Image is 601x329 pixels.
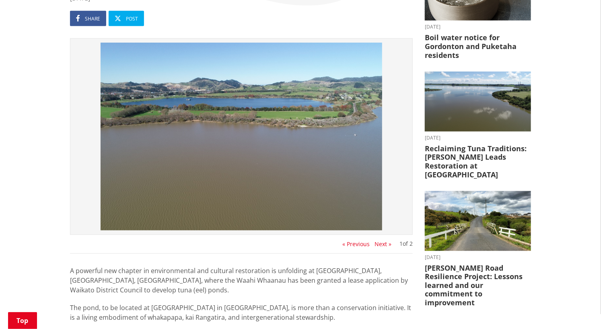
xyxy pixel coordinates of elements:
[342,241,370,247] button: « Previous
[399,240,403,247] span: 1
[425,72,531,132] img: Waahi Lake
[425,72,531,179] a: [DATE] Reclaiming Tuna Traditions: [PERSON_NAME] Leads Restoration at [GEOGRAPHIC_DATA]
[126,15,138,22] span: Post
[564,295,593,324] iframe: Messenger Launcher
[425,191,531,307] a: [DATE] [PERSON_NAME] Road Resilience Project: Lessons learned and our commitment to improvement
[70,266,413,295] p: A powerful new chapter in environmental and cultural restoration is unfolding at [GEOGRAPHIC_DATA...
[425,25,531,29] time: [DATE]
[109,11,144,26] a: Post
[425,136,531,140] time: [DATE]
[425,191,531,251] img: PR-21222 Huia Road Relience Munro Road Bridge
[425,33,531,60] h3: Boil water notice for Gordonton and Puketaha residents
[8,312,37,329] a: Top
[70,11,106,26] a: Share
[70,303,413,322] p: The pond, to be located at [GEOGRAPHIC_DATA] in [GEOGRAPHIC_DATA], is more than a conservation in...
[425,264,531,307] h3: [PERSON_NAME] Road Resilience Project: Lessons learned and our commitment to improvement
[85,15,100,22] span: Share
[399,241,413,247] div: of 2
[425,144,531,179] h3: Reclaiming Tuna Traditions: [PERSON_NAME] Leads Restoration at [GEOGRAPHIC_DATA]
[74,43,408,230] img: Waahi Lake
[375,241,391,247] button: Next »
[425,255,531,260] time: [DATE]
